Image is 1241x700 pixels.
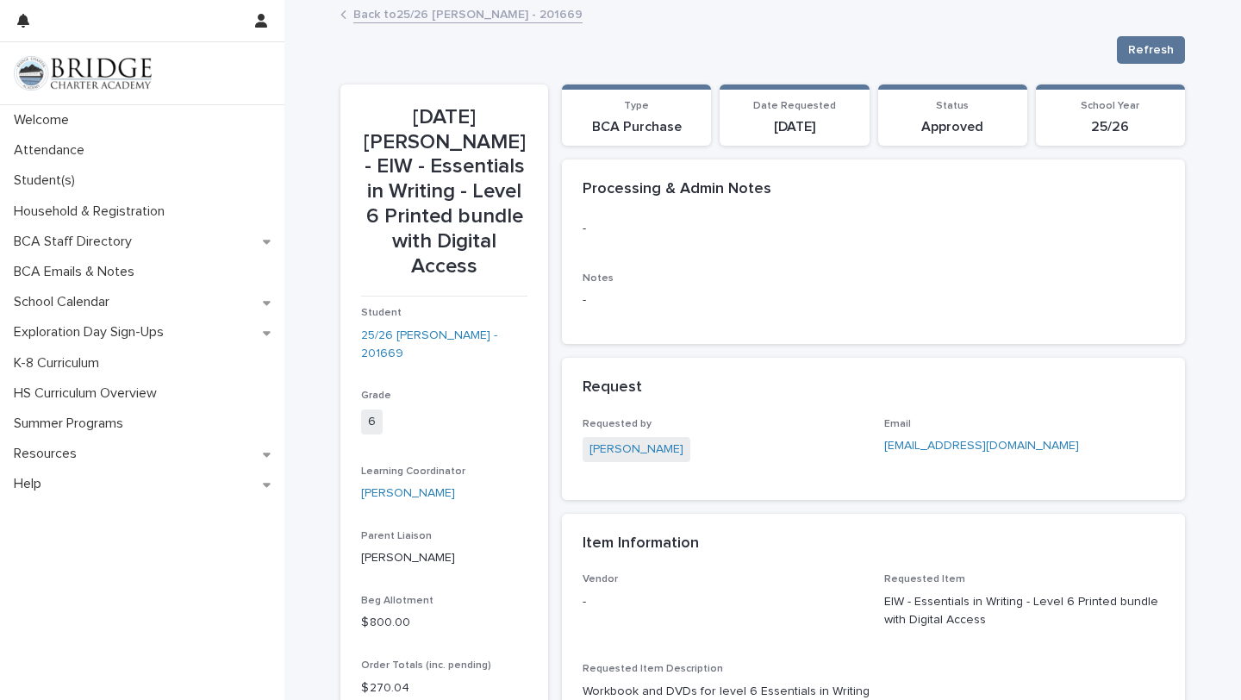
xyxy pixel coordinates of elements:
[1117,36,1185,64] button: Refresh
[583,664,723,674] span: Requested Item Description
[753,101,836,111] span: Date Requested
[7,294,123,310] p: School Calendar
[7,142,98,159] p: Attendance
[572,119,701,135] p: BCA Purchase
[361,679,527,697] p: $ 270.04
[583,180,771,199] h2: Processing & Admin Notes
[353,3,583,23] a: Back to25/26 [PERSON_NAME] - 201669
[583,291,1164,309] p: -
[583,574,618,584] span: Vendor
[624,101,649,111] span: Type
[730,119,858,135] p: [DATE]
[7,172,89,189] p: Student(s)
[361,596,433,606] span: Beg Allotment
[1046,119,1175,135] p: 25/26
[361,391,391,401] span: Grade
[884,419,911,429] span: Email
[589,441,683,459] a: [PERSON_NAME]
[884,440,1079,452] a: [EMAIL_ADDRESS][DOMAIN_NAME]
[7,476,55,492] p: Help
[1128,41,1174,59] span: Refresh
[361,466,465,477] span: Learning Coordinator
[361,549,527,567] p: [PERSON_NAME]
[7,264,148,280] p: BCA Emails & Notes
[884,593,1165,629] p: EIW - Essentials in Writing - Level 6 Printed bundle with Digital Access
[361,409,383,434] span: 6
[583,534,699,553] h2: Item Information
[7,203,178,220] p: Household & Registration
[7,324,178,341] p: Exploration Day Sign-Ups
[583,419,652,429] span: Requested by
[361,531,432,541] span: Parent Liaison
[7,355,113,372] p: K-8 Curriculum
[7,446,90,462] p: Resources
[361,105,527,279] p: [DATE] [PERSON_NAME] - EIW - Essentials in Writing - Level 6 Printed bundle with Digital Access
[7,416,137,432] p: Summer Programs
[361,327,527,363] a: 25/26 [PERSON_NAME] - 201669
[7,385,171,402] p: HS Curriculum Overview
[583,273,614,284] span: Notes
[361,484,455,503] a: [PERSON_NAME]
[361,614,527,632] p: $ 800.00
[7,234,146,250] p: BCA Staff Directory
[889,119,1017,135] p: Approved
[583,378,642,397] h2: Request
[1081,101,1139,111] span: School Year
[7,112,83,128] p: Welcome
[936,101,969,111] span: Status
[884,574,965,584] span: Requested Item
[14,56,152,91] img: V1C1m3IdTEidaUdm9Hs0
[583,220,1164,238] p: -
[583,593,864,611] p: -
[361,660,491,671] span: Order Totals (inc. pending)
[361,308,402,318] span: Student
